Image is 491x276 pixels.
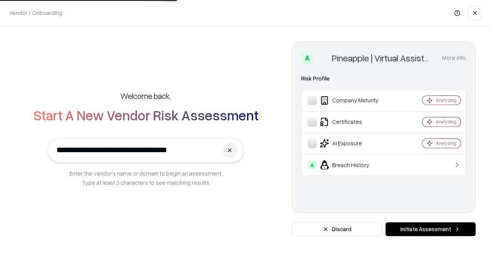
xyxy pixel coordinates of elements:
[308,160,317,169] div: A
[436,97,456,103] div: Analyzing
[308,139,399,148] div: AI Exposure
[386,222,476,236] button: Initiate Assessment
[308,96,399,105] div: Company Maturity
[436,118,456,125] div: Analyzing
[442,51,466,65] button: More info
[308,117,399,127] div: Certificates
[33,107,259,123] h2: Start A New Vendor Risk Assessment
[316,52,329,64] img: Pineapple | Virtual Assistant Agency
[301,74,466,83] div: Risk Profile
[9,9,63,17] p: Vendor / Onboarding
[436,140,456,146] div: Analyzing
[332,52,433,64] div: Pineapple | Virtual Assistant Agency
[308,160,399,169] div: Breach History
[292,222,382,236] button: Discard
[120,90,171,101] h5: Welcome back,
[69,169,222,187] p: Enter the vendor’s name or domain to begin an assessment. Type at least 3 characters to see match...
[301,52,313,64] div: A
